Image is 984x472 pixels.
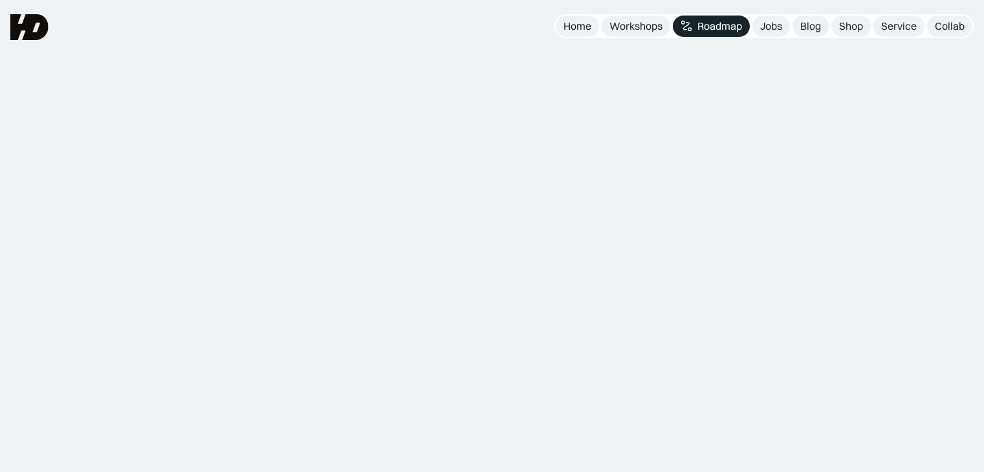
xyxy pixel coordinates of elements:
[602,16,670,37] a: Workshops
[752,16,790,37] a: Jobs
[935,19,965,33] div: Collab
[873,16,924,37] a: Service
[563,19,591,33] div: Home
[800,19,821,33] div: Blog
[881,19,917,33] div: Service
[927,16,972,37] a: Collab
[831,16,871,37] a: Shop
[556,16,599,37] a: Home
[673,16,750,37] a: Roadmap
[793,16,829,37] a: Blog
[609,19,662,33] div: Workshops
[760,19,782,33] div: Jobs
[697,19,742,33] div: Roadmap
[839,19,863,33] div: Shop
